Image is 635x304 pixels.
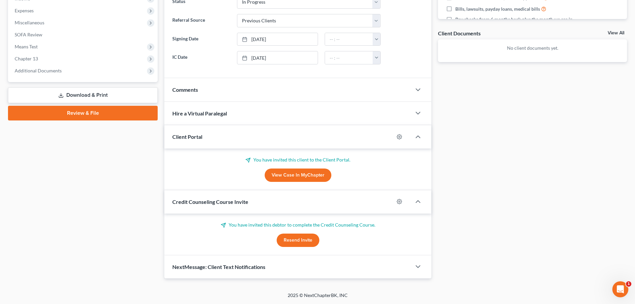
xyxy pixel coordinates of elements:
[172,264,265,270] span: NextMessage: Client Text Notifications
[277,234,319,247] button: Resend Invite
[172,222,423,228] p: You have invited this debtor to complete the Credit Counseling Course.
[237,51,318,64] a: [DATE]
[172,199,248,205] span: Credit Counseling Course Invite
[128,292,508,304] div: 2025 © NextChapterBK, INC
[169,14,233,27] label: Referral Source
[325,33,373,46] input: -- : --
[15,56,38,61] span: Chapter 13
[612,281,628,297] iframe: Intercom live chat
[172,157,423,163] p: You have invited this client to the Client Portal.
[265,169,331,182] a: View Case in MyChapter
[626,281,631,287] span: 1
[169,51,233,64] label: IC Date
[172,86,198,93] span: Comments
[15,44,38,49] span: Means Test
[443,45,622,51] p: No client documents yet.
[15,68,62,73] span: Additional Documents
[15,8,34,13] span: Expenses
[172,133,202,140] span: Client Portal
[169,33,233,46] label: Signing Date
[8,87,158,103] a: Download & Print
[455,6,540,12] span: Bills, lawsuits, payday loans, medical bills
[15,32,42,37] span: SOFA Review
[237,33,318,46] a: [DATE]
[15,20,44,25] span: Miscellaneous
[9,29,158,41] a: SOFA Review
[172,110,227,116] span: Hire a Virtual Paralegal
[608,31,624,35] a: View All
[438,30,481,37] div: Client Documents
[8,106,158,120] a: Review & File
[325,51,373,64] input: -- : --
[455,16,573,23] span: Pay checks from 6 months back plus the month we are in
